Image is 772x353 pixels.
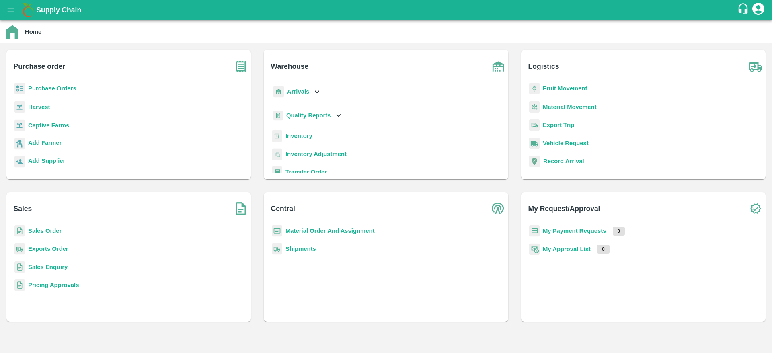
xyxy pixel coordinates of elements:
[14,243,25,255] img: shipments
[14,138,25,150] img: farmer
[272,243,282,255] img: shipments
[28,158,65,164] b: Add Supplier
[543,85,587,92] a: Fruit Movement
[20,2,36,18] img: logo
[543,158,584,164] a: Record Arrival
[28,122,69,129] a: Captive Farms
[543,104,597,110] a: Material Movement
[285,228,375,234] a: Material Order And Assignment
[529,156,540,167] img: recordArrival
[528,203,600,214] b: My Request/Approval
[272,166,282,178] img: whTransfer
[543,122,574,128] a: Export Trip
[529,243,540,255] img: approval
[286,112,331,119] b: Quality Reports
[14,156,25,168] img: supplier
[745,56,766,76] img: truck
[529,83,540,94] img: fruit
[529,101,540,113] img: material
[597,245,610,254] p: 0
[273,86,284,98] img: whArrival
[28,246,68,252] a: Exports Order
[529,119,540,131] img: delivery
[6,25,18,39] img: home
[272,83,322,101] div: Arrivals
[14,261,25,273] img: sales
[28,282,79,288] a: Pricing Approvals
[272,148,282,160] img: inventory
[28,85,76,92] a: Purchase Orders
[14,225,25,237] img: sales
[28,156,65,167] a: Add Supplier
[285,246,316,252] a: Shipments
[737,3,751,17] div: customer-support
[36,4,737,16] a: Supply Chain
[36,6,81,14] b: Supply Chain
[231,56,251,76] img: purchase
[231,199,251,219] img: soSales
[14,83,25,94] img: reciept
[613,227,625,236] p: 0
[14,61,65,72] b: Purchase order
[272,225,282,237] img: centralMaterial
[529,138,540,149] img: vehicle
[28,228,62,234] a: Sales Order
[14,119,25,131] img: harvest
[14,101,25,113] img: harvest
[2,1,20,19] button: open drawer
[272,130,282,142] img: whInventory
[273,111,283,121] img: qualityReport
[271,203,295,214] b: Central
[528,61,559,72] b: Logistics
[14,203,32,214] b: Sales
[488,56,508,76] img: warehouse
[28,264,68,270] a: Sales Enquiry
[287,88,309,95] b: Arrivals
[285,169,327,175] a: Transfer Order
[745,199,766,219] img: check
[543,246,591,252] a: My Approval List
[28,104,50,110] a: Harvest
[285,151,347,157] a: Inventory Adjustment
[272,107,343,124] div: Quality Reports
[488,199,508,219] img: central
[14,279,25,291] img: sales
[28,138,62,149] a: Add Farmer
[25,29,41,35] b: Home
[28,140,62,146] b: Add Farmer
[543,140,589,146] a: Vehicle Request
[529,225,540,237] img: payment
[543,228,606,234] a: My Payment Requests
[285,133,312,139] a: Inventory
[271,61,309,72] b: Warehouse
[751,2,766,18] div: account of current user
